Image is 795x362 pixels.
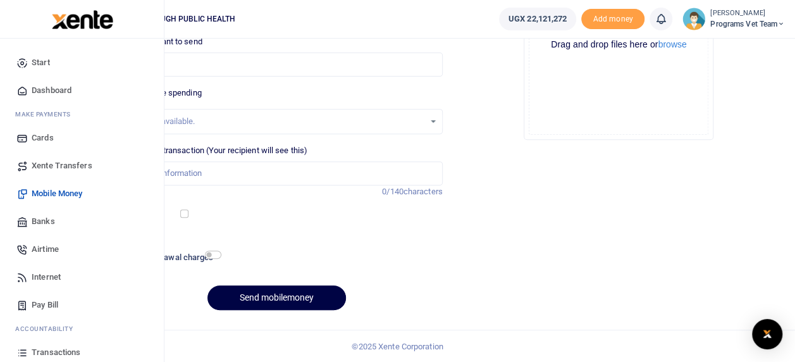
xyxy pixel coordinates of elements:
[10,124,154,152] a: Cards
[10,235,154,263] a: Airtime
[382,187,404,196] span: 0/140
[10,180,154,208] a: Mobile Money
[32,159,92,172] span: Xente Transfers
[25,324,73,334] span: countability
[508,13,567,25] span: UGX 22,121,272
[682,8,705,30] img: profile-user
[10,319,154,339] li: Ac
[120,115,424,128] div: No options available.
[32,271,61,284] span: Internet
[10,208,154,235] a: Banks
[529,39,708,51] div: Drag and drop files here or
[51,14,113,23] a: logo-small logo-large logo-large
[710,18,785,30] span: Programs Vet Team
[752,319,782,349] div: Open Intercom Messenger
[10,291,154,319] a: Pay Bill
[10,263,154,291] a: Internet
[404,187,443,196] span: characters
[32,187,82,200] span: Mobile Money
[110,53,442,77] input: UGX
[32,132,54,144] span: Cards
[494,8,581,30] li: Wallet ballance
[32,215,55,228] span: Banks
[581,9,644,30] li: Toup your wallet
[110,161,442,185] input: Enter extra information
[32,346,80,359] span: Transactions
[10,49,154,77] a: Start
[499,8,576,30] a: UGX 22,121,272
[658,40,686,49] button: browse
[52,10,113,29] img: logo-large
[710,8,785,19] small: [PERSON_NAME]
[32,56,50,69] span: Start
[110,144,307,157] label: Memo for this transaction (Your recipient will see this)
[10,104,154,124] li: M
[682,8,785,30] a: profile-user [PERSON_NAME] Programs Vet Team
[32,84,71,97] span: Dashboard
[32,299,58,311] span: Pay Bill
[581,9,644,30] span: Add money
[32,243,59,256] span: Airtime
[207,285,346,310] button: Send mobilemoney
[22,109,71,119] span: ake Payments
[10,152,154,180] a: Xente Transfers
[581,13,644,23] a: Add money
[10,77,154,104] a: Dashboard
